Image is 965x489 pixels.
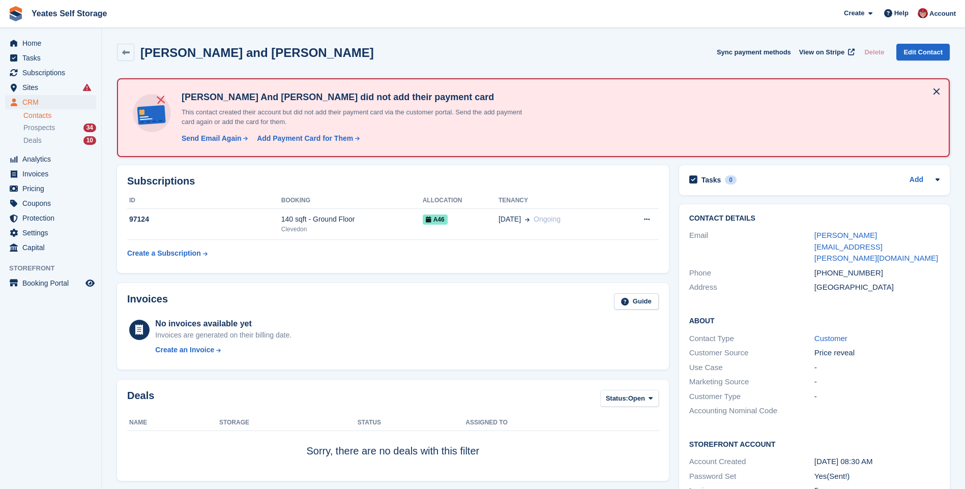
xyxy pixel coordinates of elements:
div: Invoices are generated on their billing date. [155,330,291,341]
div: Marketing Source [689,376,814,388]
div: Customer Type [689,391,814,403]
div: Use Case [689,362,814,374]
div: Account Created [689,456,814,468]
span: Ongoing [534,215,561,223]
button: Delete [860,44,888,60]
h2: About [689,315,940,325]
a: Add Payment Card for Them [253,133,361,144]
a: menu [5,36,96,50]
p: This contact created their account but did not add their payment card via the customer portal. Se... [178,107,534,127]
div: 34 [83,124,96,132]
th: Allocation [423,193,499,209]
div: Create a Subscription [127,248,201,259]
div: - [814,376,940,388]
h2: Deals [127,390,154,409]
div: - [814,391,940,403]
a: menu [5,95,96,109]
div: No invoices available yet [155,318,291,330]
div: Send Email Again [182,133,242,144]
span: Deals [23,136,42,145]
h2: [PERSON_NAME] and [PERSON_NAME] [140,46,374,59]
a: menu [5,196,96,210]
span: (Sent!) [827,472,850,480]
a: menu [5,51,96,65]
h4: [PERSON_NAME] And [PERSON_NAME] did not add their payment card [178,91,534,103]
img: Wendie Tanner [918,8,928,18]
a: Add [910,174,923,186]
div: 10 [83,136,96,145]
th: Tenancy [499,193,618,209]
span: Analytics [22,152,83,166]
a: menu [5,80,96,95]
span: Capital [22,240,83,255]
a: menu [5,167,96,181]
a: menu [5,240,96,255]
a: Edit Contact [896,44,950,60]
h2: Storefront Account [689,439,940,449]
span: Sites [22,80,83,95]
span: Open [628,393,645,404]
div: Customer Source [689,347,814,359]
h2: Contact Details [689,215,940,223]
div: Yes [814,471,940,482]
div: 140 sqft - Ground Floor [281,214,423,225]
a: menu [5,66,96,80]
th: Booking [281,193,423,209]
span: Invoices [22,167,83,181]
span: Account [929,9,956,19]
div: - [814,362,940,374]
span: Status: [606,393,628,404]
img: stora-icon-8386f47178a22dfd0bd8f6a31ec36ba5ce8667c1dd55bd0f319d3a0aa187defe.svg [8,6,23,21]
a: menu [5,226,96,240]
div: Accounting Nominal Code [689,405,814,417]
th: Name [127,415,219,431]
a: View on Stripe [795,44,857,60]
div: Price reveal [814,347,940,359]
th: Storage [219,415,358,431]
h2: Tasks [701,175,721,185]
span: Help [894,8,909,18]
span: Create [844,8,864,18]
a: menu [5,181,96,196]
a: Create a Subscription [127,244,208,263]
div: Clevedon [281,225,423,234]
th: Assigned to [465,415,658,431]
a: Guide [614,293,659,310]
div: Create an Invoice [155,345,214,355]
div: Add Payment Card for Them [257,133,353,144]
span: Storefront [9,263,101,273]
a: Customer [814,334,847,343]
div: Phone [689,267,814,279]
a: menu [5,276,96,290]
a: menu [5,152,96,166]
div: 97124 [127,214,281,225]
div: [PHONE_NUMBER] [814,267,940,279]
button: Status: Open [600,390,659,407]
span: Booking Portal [22,276,83,290]
div: Password Set [689,471,814,482]
a: Create an Invoice [155,345,291,355]
span: View on Stripe [799,47,844,57]
img: no-card-linked-e7822e413c904bf8b177c4d89f31251c4716f9871600ec3ca5bfc59e148c83f4.svg [130,91,173,135]
button: Sync payment methods [717,44,791,60]
span: Sorry, there are no deals with this filter [306,445,479,456]
span: Settings [22,226,83,240]
span: Tasks [22,51,83,65]
div: Contact Type [689,333,814,345]
div: [GEOGRAPHIC_DATA] [814,282,940,293]
a: [PERSON_NAME][EMAIL_ADDRESS][PERSON_NAME][DOMAIN_NAME] [814,231,938,262]
span: A46 [423,215,448,225]
a: Deals 10 [23,135,96,146]
div: Email [689,230,814,264]
a: Prospects 34 [23,123,96,133]
i: Smart entry sync failures have occurred [83,83,91,91]
span: Subscriptions [22,66,83,80]
div: Address [689,282,814,293]
h2: Invoices [127,293,168,310]
span: Protection [22,211,83,225]
a: Preview store [84,277,96,289]
span: Pricing [22,181,83,196]
div: [DATE] 08:30 AM [814,456,940,468]
a: Contacts [23,111,96,120]
th: ID [127,193,281,209]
